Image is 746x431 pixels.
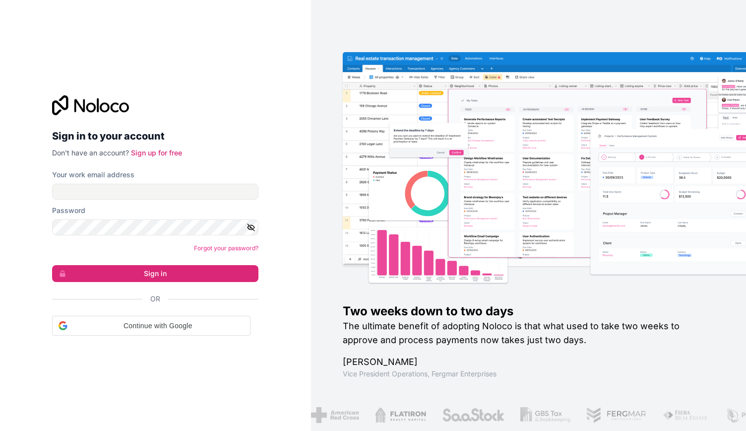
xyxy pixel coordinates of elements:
h1: Vice President Operations , Fergmar Enterprises [343,369,714,379]
img: /assets/gbstax-C-GtDUiK.png [520,407,571,423]
label: Password [52,206,85,215]
img: /assets/fergmar-CudnrXN5.png [586,407,647,423]
h2: The ultimate benefit of adopting Noloco is that what used to take two weeks to approve and proces... [343,319,714,347]
img: /assets/saastock-C6Zbiodz.png [442,407,504,423]
h2: Sign in to your account [52,127,258,145]
h1: Two weeks down to two days [343,303,714,319]
div: Continue with Google [52,316,250,336]
a: Forgot your password? [194,244,258,252]
input: Password [52,219,258,235]
img: /assets/flatiron-C8eUkumj.png [375,407,427,423]
a: Sign up for free [131,148,182,157]
img: /assets/fiera-fwj2N5v4.png [663,407,709,423]
span: Don't have an account? [52,148,129,157]
input: Email address [52,184,258,200]
label: Your work email address [52,170,134,180]
h1: [PERSON_NAME] [343,355,714,369]
span: Continue with Google [71,321,244,331]
img: /assets/american-red-cross-BAupjrZR.png [311,407,359,423]
span: Or [150,294,160,304]
button: Sign in [52,265,258,282]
